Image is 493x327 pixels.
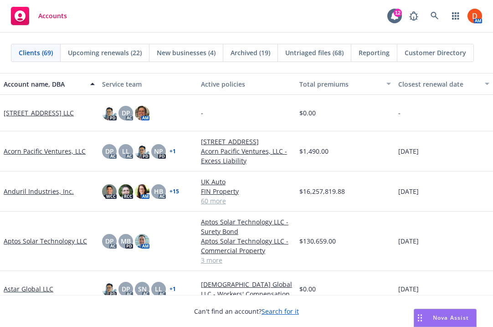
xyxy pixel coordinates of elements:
[118,184,133,199] img: photo
[201,177,292,187] a: UK Auto
[4,284,53,294] a: Astar Global LLC
[102,184,117,199] img: photo
[414,309,426,327] div: Drag to move
[201,255,292,265] a: 3 more
[447,7,465,25] a: Switch app
[154,187,163,196] span: HB
[299,236,336,246] span: $130,659.00
[4,146,86,156] a: Acorn Pacific Ventures, LLC
[394,9,402,17] div: 12
[105,236,114,246] span: DP
[405,48,466,57] span: Customer Directory
[194,306,299,316] span: Can't find an account?
[169,149,176,154] a: + 1
[398,284,419,294] span: [DATE]
[135,106,149,120] img: photo
[122,284,130,294] span: DP
[231,48,270,57] span: Archived (19)
[197,73,296,95] button: Active policies
[102,79,193,89] div: Service team
[359,48,390,57] span: Reporting
[155,284,162,294] span: LL
[135,184,149,199] img: photo
[201,108,203,118] span: -
[398,187,419,196] span: [DATE]
[299,284,316,294] span: $0.00
[102,106,117,120] img: photo
[102,282,117,296] img: photo
[169,189,179,194] a: + 15
[201,236,292,255] a: Aptos Solar Technology LLC - Commercial Property
[433,314,469,322] span: Nova Assist
[405,7,423,25] a: Report a Bug
[135,234,149,249] img: photo
[201,217,292,236] a: Aptos Solar Technology LLC - Surety Bond
[4,236,87,246] a: Aptos Solar Technology LLC
[68,48,142,57] span: Upcoming renewals (22)
[98,73,197,95] button: Service team
[138,284,147,294] span: SN
[157,48,216,57] span: New businesses (4)
[4,187,74,196] a: Anduril Industries, Inc.
[121,236,131,246] span: MB
[395,73,493,95] button: Closest renewal date
[122,146,129,156] span: LL
[299,187,345,196] span: $16,257,819.88
[296,73,394,95] button: Total premiums
[7,3,71,29] a: Accounts
[398,236,419,246] span: [DATE]
[154,146,163,156] span: NP
[398,146,419,156] span: [DATE]
[4,108,74,118] a: [STREET_ADDRESS] LLC
[299,108,316,118] span: $0.00
[135,144,149,159] img: photo
[398,108,401,118] span: -
[398,79,479,89] div: Closest renewal date
[201,187,292,196] a: FIN Property
[299,79,380,89] div: Total premiums
[169,286,176,292] a: + 1
[262,307,299,316] a: Search for it
[122,108,130,118] span: DP
[285,48,344,57] span: Untriaged files (68)
[201,196,292,206] a: 60 more
[201,146,292,166] a: Acorn Pacific Ventures, LLC - Excess Liability
[414,309,477,327] button: Nova Assist
[19,48,53,57] span: Clients (69)
[38,12,67,20] span: Accounts
[467,9,482,23] img: photo
[201,137,292,146] a: [STREET_ADDRESS]
[201,280,292,299] a: [DEMOGRAPHIC_DATA] Global LLC - Workers' Compensation
[105,146,114,156] span: DP
[426,7,444,25] a: Search
[299,146,329,156] span: $1,490.00
[4,79,85,89] div: Account name, DBA
[201,79,292,89] div: Active policies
